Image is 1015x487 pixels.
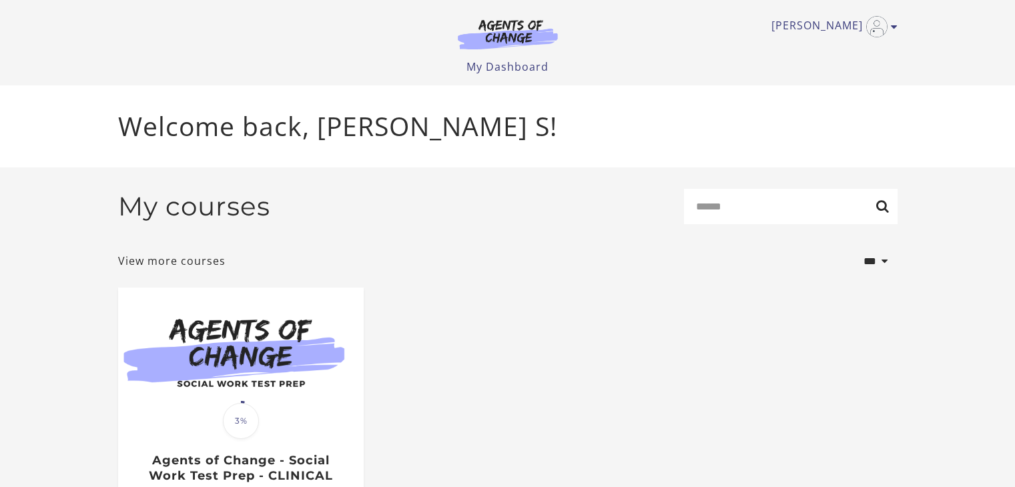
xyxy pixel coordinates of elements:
[771,16,891,37] a: Toggle menu
[118,107,898,146] p: Welcome back, [PERSON_NAME] S!
[223,403,259,439] span: 3%
[466,59,549,74] a: My Dashboard
[118,191,270,222] h2: My courses
[118,253,226,269] a: View more courses
[444,19,572,49] img: Agents of Change Logo
[132,453,349,483] h3: Agents of Change - Social Work Test Prep - CLINICAL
